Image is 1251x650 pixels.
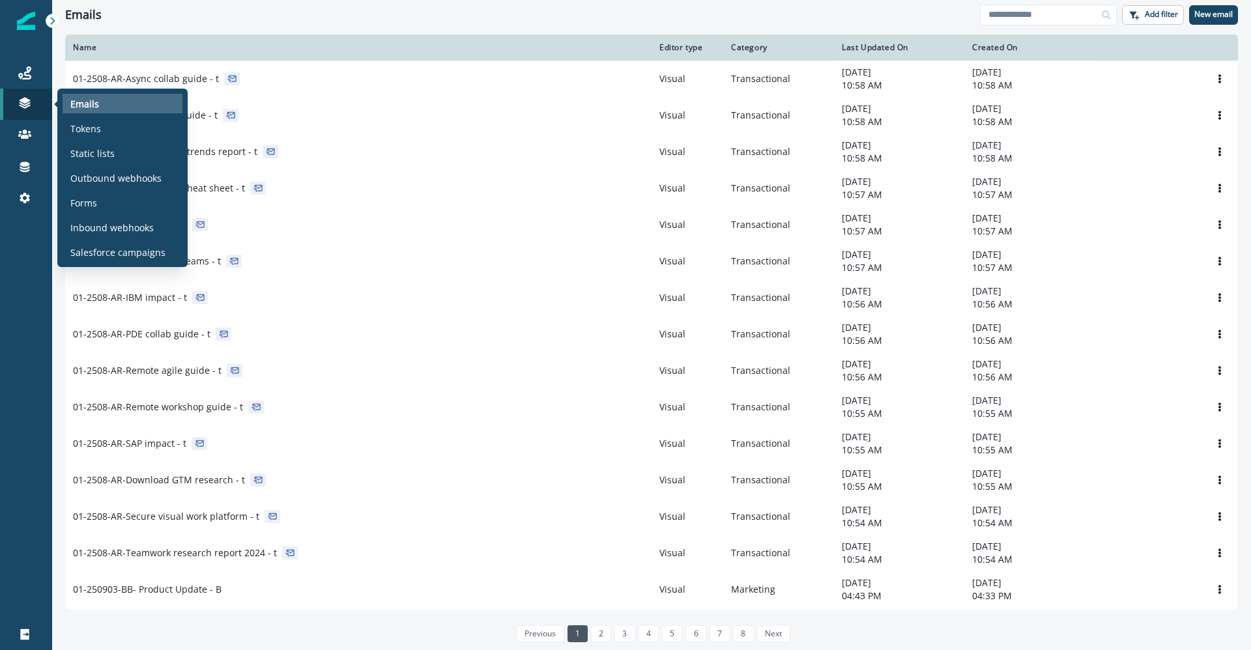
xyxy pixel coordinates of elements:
[652,134,723,170] td: Visual
[842,175,956,188] p: [DATE]
[723,608,834,644] td: Marketing
[842,589,956,602] p: 04:43 PM
[723,535,834,571] td: Transactional
[65,279,1238,316] a: 01-2508-AR-IBM impact - tVisualTransactional[DATE]10:56 AM[DATE]10:56 AMOptions
[842,576,956,589] p: [DATE]
[70,97,99,111] p: Emails
[733,625,753,642] a: Page 8
[73,291,187,304] p: 01-2508-AR-IBM impact - t
[972,576,1087,589] p: [DATE]
[17,12,35,30] img: Inflection
[63,119,182,138] a: Tokens
[70,246,165,259] p: Salesforce campaigns
[723,462,834,498] td: Transactional
[723,498,834,535] td: Transactional
[65,389,1238,425] a: 01-2508-AR-Remote workshop guide - tVisualTransactional[DATE]10:55 AM[DATE]10:55 AMOptions
[972,42,1087,53] div: Created On
[662,625,682,642] a: Page 5
[639,625,659,642] a: Page 4
[972,66,1087,79] p: [DATE]
[972,212,1087,225] p: [DATE]
[65,608,1238,644] a: 01-250903-BB- Product Update - AVisualMarketing[DATE]04:35 PM[DATE]01:09 PMOptions
[1209,178,1230,198] button: Options
[652,279,723,316] td: Visual
[73,437,186,450] p: 01-2508-AR-SAP impact - t
[652,462,723,498] td: Visual
[842,516,956,530] p: 10:54 AM
[1122,5,1184,25] button: Add filter
[842,42,956,53] div: Last Updated On
[73,473,245,487] p: 01-2508-AR-Download GTM research - t
[842,298,956,311] p: 10:56 AM
[972,298,1087,311] p: 10:56 AM
[73,42,644,53] div: Name
[73,364,222,377] p: 01-2508-AR-Remote agile guide - t
[842,480,956,493] p: 10:55 AM
[972,467,1087,480] p: [DATE]
[972,444,1087,457] p: 10:55 AM
[652,389,723,425] td: Visual
[757,625,790,642] a: Next page
[972,102,1087,115] p: [DATE]
[972,248,1087,261] p: [DATE]
[723,170,834,206] td: Transactional
[842,431,956,444] p: [DATE]
[842,358,956,371] p: [DATE]
[972,139,1087,152] p: [DATE]
[1209,543,1230,563] button: Options
[65,61,1238,97] a: 01-2508-AR-Async collab guide - tVisualTransactional[DATE]10:58 AM[DATE]10:58 AMOptions
[842,139,956,152] p: [DATE]
[842,394,956,407] p: [DATE]
[1209,251,1230,271] button: Options
[65,8,102,22] h1: Emails
[568,625,588,642] a: Page 1 is your current page
[652,571,723,608] td: Visual
[1209,69,1230,89] button: Options
[723,243,834,279] td: Transactional
[659,42,715,53] div: Editor type
[972,553,1087,566] p: 10:54 AM
[73,72,219,85] p: 01-2508-AR-Async collab guide - t
[972,175,1087,188] p: [DATE]
[63,242,182,262] a: Salesforce campaigns
[63,168,182,188] a: Outbound webhooks
[972,540,1087,553] p: [DATE]
[972,480,1087,493] p: 10:55 AM
[685,625,706,642] a: Page 6
[63,218,182,237] a: Inbound webhooks
[65,352,1238,389] a: 01-2508-AR-Remote agile guide - tVisualTransactional[DATE]10:56 AM[DATE]10:56 AMOptions
[73,546,277,559] p: 01-2508-AR-Teamwork research report 2024 - t
[972,261,1087,274] p: 10:57 AM
[65,97,1238,134] a: 01-2508-AR-Hybrid work guide - tVisualTransactional[DATE]10:58 AM[DATE]10:58 AMOptions
[842,371,956,384] p: 10:56 AM
[723,279,834,316] td: Transactional
[972,394,1087,407] p: [DATE]
[972,334,1087,347] p: 10:56 AM
[842,79,956,92] p: 10:58 AM
[972,188,1087,201] p: 10:57 AM
[63,193,182,212] a: Forms
[842,102,956,115] p: [DATE]
[1209,507,1230,526] button: Options
[1209,288,1230,307] button: Options
[652,316,723,352] td: Visual
[842,66,956,79] p: [DATE]
[723,134,834,170] td: Transactional
[972,503,1087,516] p: [DATE]
[70,147,115,160] p: Static lists
[1209,324,1230,344] button: Options
[972,431,1087,444] p: [DATE]
[65,206,1238,243] a: 01-2508-AR-PI planning - tVisualTransactional[DATE]10:57 AM[DATE]10:57 AMOptions
[1209,215,1230,234] button: Options
[652,206,723,243] td: Visual
[73,583,222,596] p: 01-250903-BB- Product Update - B
[842,285,956,298] p: [DATE]
[70,221,154,234] p: Inbound webhooks
[972,371,1087,384] p: 10:56 AM
[73,510,259,523] p: 01-2508-AR-Secure visual work platform - t
[65,243,1238,279] a: 01-2508-AR-Get good for teams - tVisualTransactional[DATE]10:57 AM[DATE]10:57 AMOptions
[842,467,956,480] p: [DATE]
[65,535,1238,571] a: 01-2508-AR-Teamwork research report 2024 - tVisualTransactional[DATE]10:54 AM[DATE]10:54 AMOptions
[65,498,1238,535] a: 01-2508-AR-Secure visual work platform - tVisualTransactional[DATE]10:54 AM[DATE]10:54 AMOptions
[842,225,956,238] p: 10:57 AM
